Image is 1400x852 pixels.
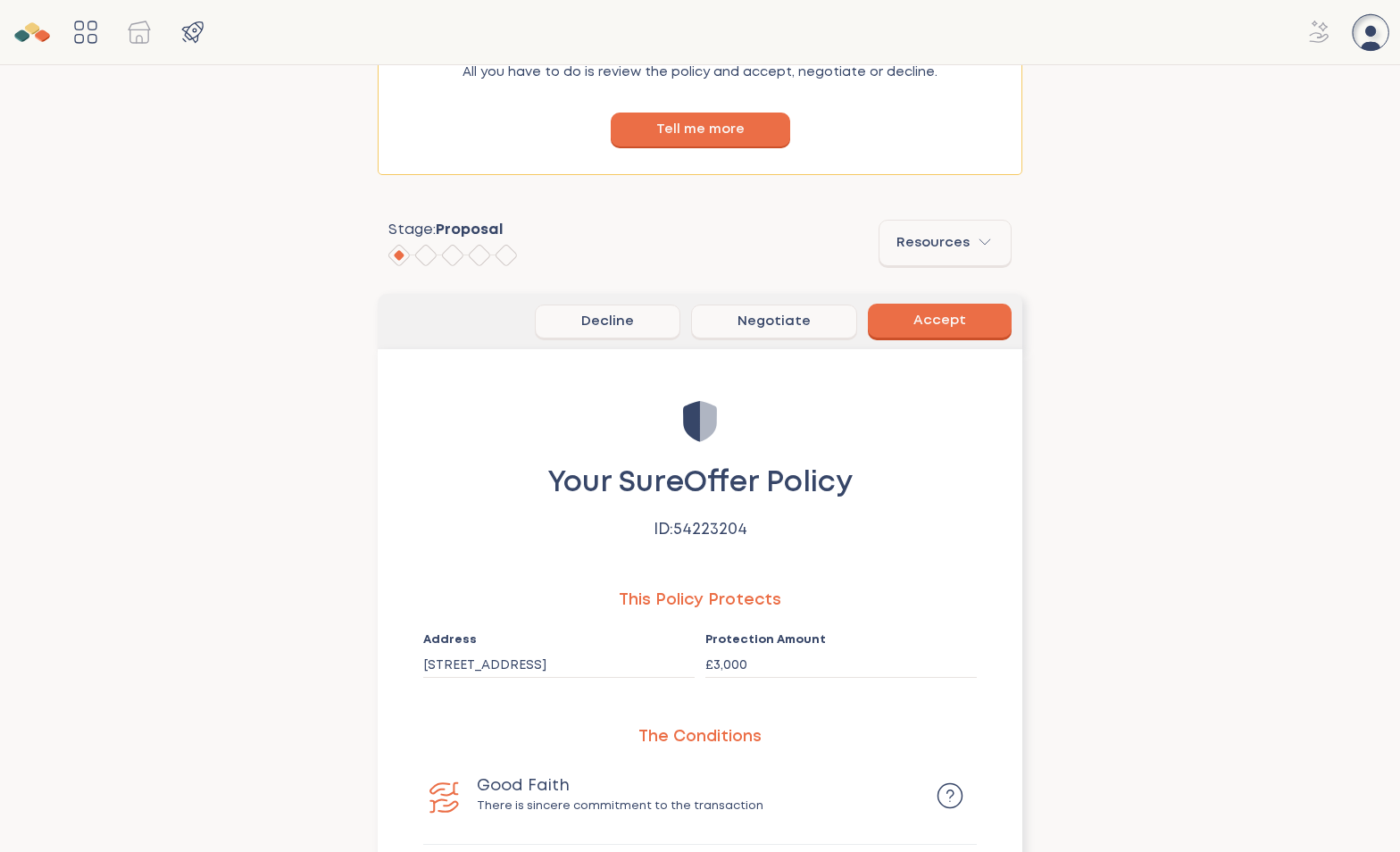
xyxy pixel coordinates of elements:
p: All you have to do is review the policy and accept, negotiate or decline. [406,62,994,84]
span: Properties [118,11,161,54]
span: Resources [896,231,994,255]
button: Negotiate [691,305,857,338]
p: Address [423,631,695,650]
button: Accept [868,304,1012,338]
button: Tell me more [611,113,790,146]
button: Decline [535,305,680,338]
h2: Your SureOffer Policy [423,459,977,509]
h3: This Policy Protects [423,587,977,615]
h3: The Conditions [423,723,977,752]
span: Dashboard [64,11,107,54]
p: Protection Amount [705,631,977,650]
button: Resources [868,209,1022,277]
p: Good Faith [477,776,763,798]
p: £3,000 [705,655,977,677]
span: Refer for £30 [1298,11,1341,54]
p: ID: 54223204 [423,520,977,541]
span: Products [171,11,214,54]
p: There is sincere commitment to the transaction [477,798,763,816]
p: [STREET_ADDRESS] [423,655,695,677]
